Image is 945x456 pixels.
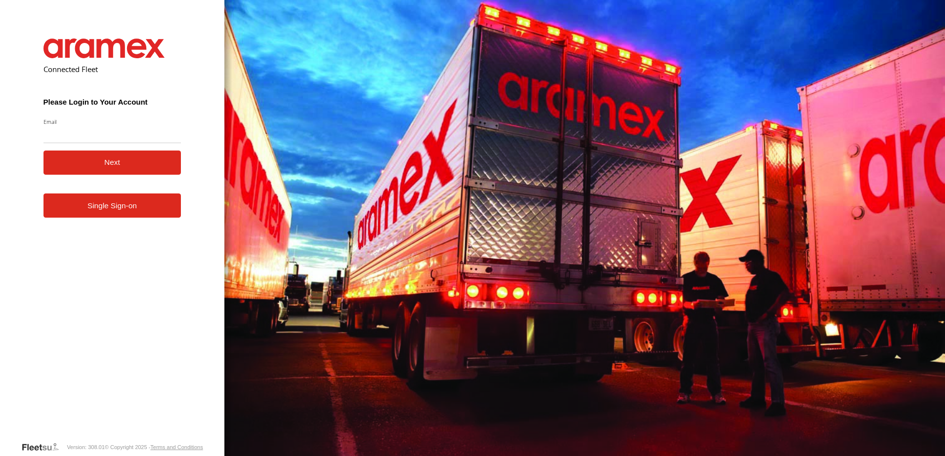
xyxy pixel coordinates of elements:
[67,444,104,450] div: Version: 308.01
[150,444,203,450] a: Terms and Conditions
[43,193,181,218] a: Single Sign-on
[43,38,165,58] img: Aramex
[43,118,181,125] label: Email
[43,64,181,74] h2: Connected Fleet
[21,442,67,452] a: Visit our Website
[43,151,181,175] button: Next
[43,98,181,106] h3: Please Login to Your Account
[105,444,203,450] div: © Copyright 2025 -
